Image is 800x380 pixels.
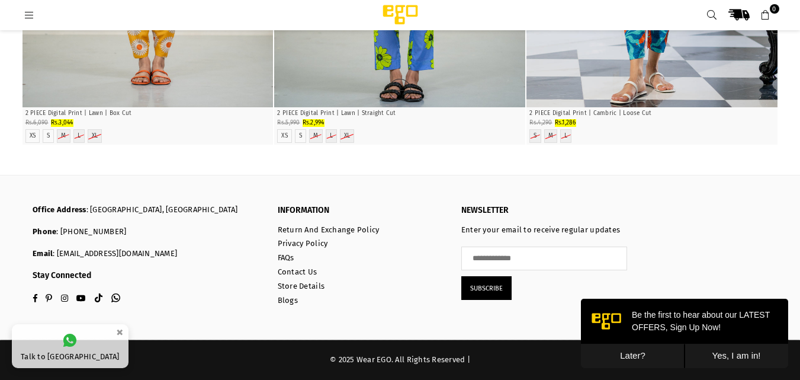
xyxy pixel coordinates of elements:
[33,271,260,281] h3: Stay Connected
[299,132,302,140] label: S
[33,205,86,214] b: Office Address
[113,322,127,342] button: ×
[344,132,351,140] label: XL
[25,109,271,118] p: 2 PIECE Digital Print | Lawn | Box Cut
[277,119,300,126] span: Rs.5,990
[53,249,177,258] a: : [EMAIL_ADDRESS][DOMAIN_NAME]
[350,3,451,27] img: Ego
[33,205,260,215] p: : [GEOGRAPHIC_DATA], [GEOGRAPHIC_DATA]
[33,355,767,365] div: © 2025 Wear EGO. All Rights Reserved |
[30,132,36,140] label: XS
[33,227,56,236] b: Phone
[33,249,53,258] b: Email
[461,225,627,235] p: Enter your email to receive regular updates
[12,324,128,368] a: Talk to [GEOGRAPHIC_DATA]
[281,132,288,140] label: XS
[548,132,553,140] label: M
[277,109,522,118] p: 2 PIECE Digital Print | Lawn | Straight Cut
[278,239,328,248] a: Privacy Policy
[313,132,318,140] label: M
[564,132,567,140] label: L
[278,205,444,216] p: INFORMATION
[78,132,81,140] label: L
[555,119,576,126] span: Rs.1,286
[33,227,260,237] p: : [PHONE_NUMBER]
[19,10,40,19] a: Menu
[529,109,775,118] p: 2 PIECE Digital Print | Cambric | Loose Cut
[92,132,98,140] label: XL
[461,276,512,300] button: Subscribe
[529,119,552,126] span: Rs.4,290
[461,205,627,216] p: NEWSLETTER
[61,132,66,140] label: M
[330,132,333,140] label: L
[702,4,723,25] a: Search
[47,132,50,140] label: S
[278,296,298,305] a: Blogs
[278,267,317,276] a: Contact Us
[388,79,411,100] a: Quick Shop
[581,299,788,368] iframe: webpush-onsite
[278,225,380,234] a: Return And Exchange Policy
[25,119,49,126] span: Rs.6,090
[278,282,325,290] a: Store Details
[755,4,776,25] a: 0
[534,132,536,140] label: S
[303,119,325,126] span: Rs.2,994
[770,4,779,14] span: 0
[278,253,294,262] a: FAQs
[51,119,73,126] span: Rs.3,044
